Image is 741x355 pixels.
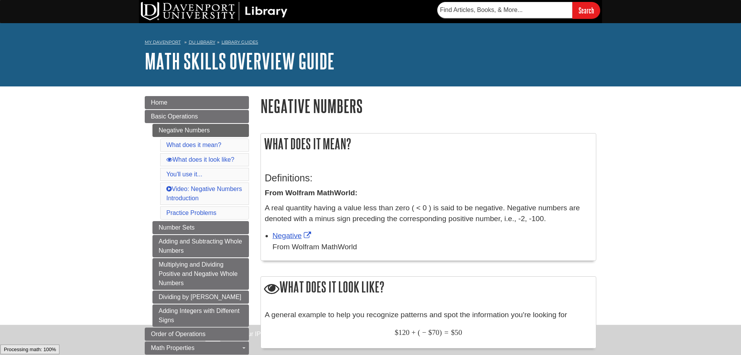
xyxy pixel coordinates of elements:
[189,39,215,45] a: DU Library
[145,110,249,123] a: Basic Operations
[151,113,198,120] span: Basic Operations
[272,242,592,253] div: From Wolfram MathWorld
[151,331,205,337] span: Order of Operations
[437,2,600,19] form: Searches DU Library's articles, books, and more
[261,134,596,154] h2: What does it mean?
[145,37,596,49] nav: breadcrumb
[152,235,249,257] a: Adding and Subtracting Whole Numbers
[166,186,242,201] a: Video: Negative Numbers Introduction
[265,309,592,321] p: A general example to help you recognize patterns and spot the information you're looking for
[145,328,249,341] a: Order of Operations
[151,345,195,351] span: Math Properties
[145,39,181,46] a: My Davenport
[395,328,399,337] span: $
[166,156,234,163] a: What does it look like?
[265,172,592,184] h3: Definitions:
[444,328,448,337] span: =
[152,291,249,304] a: Dividing by [PERSON_NAME]
[222,39,258,45] a: Library Guides
[166,142,221,148] a: What does it mean?
[418,328,420,337] span: (
[141,2,288,20] img: DU Library
[422,328,426,337] span: −
[451,328,455,337] span: $
[166,210,217,216] a: Practice Problems
[439,328,442,337] span: )
[166,171,202,177] a: You'll use it...
[272,232,313,240] a: Link opens in new window
[411,328,416,337] span: +
[0,345,59,354] div: Processing math: 100%
[151,99,167,106] span: Home
[261,277,596,299] h2: What does it look like?
[428,328,432,337] span: $
[152,124,249,137] a: Negative Numbers
[152,258,249,290] a: Multiplying and Dividing Positive and Negative Whole Numbers
[572,2,600,19] input: Search
[145,49,335,73] a: Math Skills Overview Guide
[152,221,249,234] a: Number Sets
[455,328,462,337] span: 50
[145,96,249,109] a: Home
[432,328,439,337] span: 70
[145,341,249,355] a: Math Properties
[261,96,596,116] h1: Negative Numbers
[437,2,572,18] input: Find Articles, Books, & More...
[265,189,357,197] strong: From Wolfram MathWorld:
[398,328,409,337] span: 120
[152,304,249,327] a: Adding Integers with Different Signs
[265,203,592,225] p: A real quantity having a value less than zero ( < 0 ) is said to be negative. Negative numbers ar...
